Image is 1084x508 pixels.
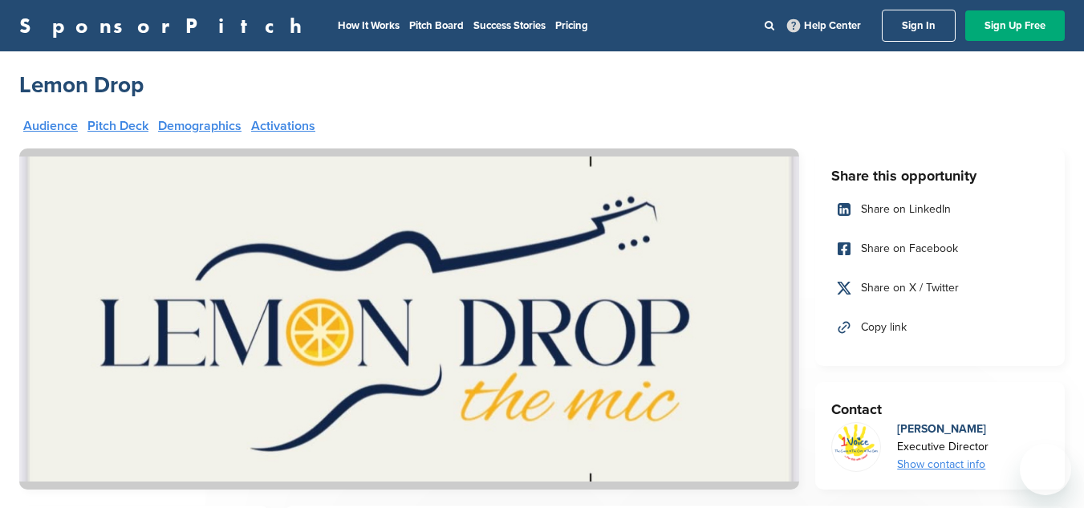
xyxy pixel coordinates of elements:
h3: Share this opportunity [831,165,1049,187]
span: Copy link [861,319,907,336]
div: Show contact info [897,456,989,473]
a: Help Center [784,16,864,35]
a: Success Stories [473,19,546,32]
img: Cropped 1voice logo [832,423,880,462]
img: Sponsorpitch & [19,148,799,490]
a: Activations [251,120,315,132]
a: Demographics [158,120,242,132]
a: Audience [23,120,78,132]
a: Pitch Deck [87,120,148,132]
a: SponsorPitch [19,15,312,36]
a: Pitch Board [409,19,464,32]
a: Sign Up Free [965,10,1065,41]
span: Share on LinkedIn [861,201,951,218]
h3: Contact [831,398,1049,421]
a: Sign In [882,10,956,42]
iframe: Button to launch messaging window [1020,444,1071,495]
a: Share on X / Twitter [831,271,1049,305]
a: Share on Facebook [831,232,1049,266]
span: Share on Facebook [861,240,958,258]
a: Copy link [831,311,1049,344]
a: Lemon Drop [19,71,144,100]
a: How It Works [338,19,400,32]
a: Share on LinkedIn [831,193,1049,226]
a: Pricing [555,19,588,32]
div: Executive Director [897,438,989,456]
div: [PERSON_NAME] [897,421,989,438]
span: Share on X / Twitter [861,279,959,297]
